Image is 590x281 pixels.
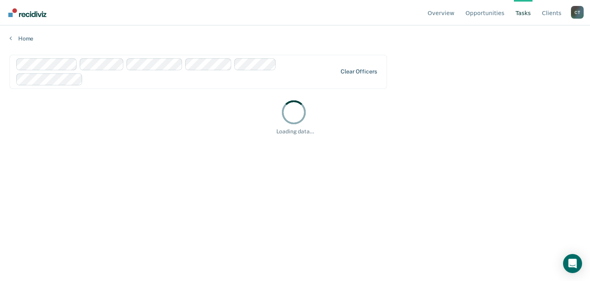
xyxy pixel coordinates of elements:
[341,68,377,75] div: Clear officers
[571,6,584,19] div: C T
[571,6,584,19] button: Profile dropdown button
[10,35,580,42] a: Home
[8,8,46,17] img: Recidiviz
[563,254,582,273] div: Open Intercom Messenger
[276,128,314,135] div: Loading data...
